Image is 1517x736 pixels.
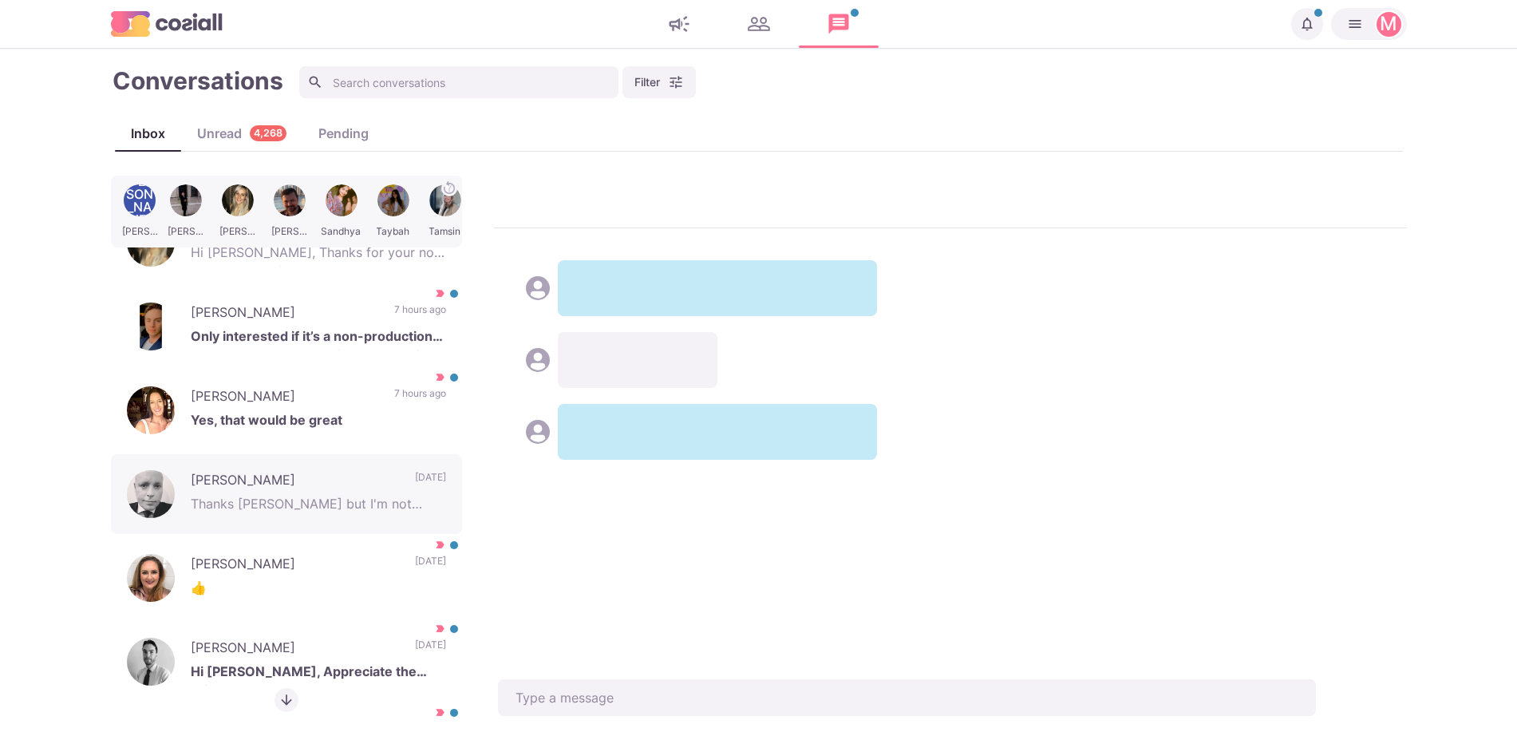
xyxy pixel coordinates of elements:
p: 4,268 [254,126,282,141]
p: [PERSON_NAME] [191,386,378,410]
input: Search conversations [299,66,618,98]
img: Henry Bartlett [127,638,175,686]
h1: Conversations [113,66,283,95]
p: [PERSON_NAME] [191,638,399,662]
p: [PERSON_NAME] [191,470,399,494]
p: Hi [PERSON_NAME], Thanks for your note and thinking of me. I’m all set right now. [PERSON_NAME] [191,243,446,267]
div: Martin [1380,14,1397,34]
p: Hi [PERSON_NAME], Appreciate the grind on a weekend, usually where I can some wins too. To be hon... [191,662,446,686]
p: [DATE] [415,554,446,578]
p: Only interested if it’s a non-production related role - or relocating me out of the [GEOGRAPHIC_D... [191,326,446,350]
button: Notifications [1291,8,1323,40]
div: Inbox [115,124,181,143]
p: Thanks [PERSON_NAME] but I'm not actively looking. I'm quite happy with my own setup. All the best. [191,494,446,518]
div: Unread [181,124,302,143]
p: Yes, that would be great [191,410,446,434]
p: [PERSON_NAME] [191,554,399,578]
p: [PERSON_NAME] [191,303,378,326]
img: logo [111,11,223,36]
p: 7 hours ago [394,303,446,326]
p: 7 hours ago [394,386,446,410]
button: Martin [1331,8,1407,40]
img: Julian Anthoney [127,470,175,518]
p: 👍 [191,578,446,602]
div: Pending [302,124,385,143]
p: [DATE] [415,470,446,494]
button: Filter [622,66,696,98]
button: Return to active conversation [275,688,298,712]
img: Robyn Britton [127,386,175,434]
img: Tyler Schrader [127,303,175,350]
p: [DATE] [415,638,446,662]
img: Geraldine Morgan [127,554,175,602]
